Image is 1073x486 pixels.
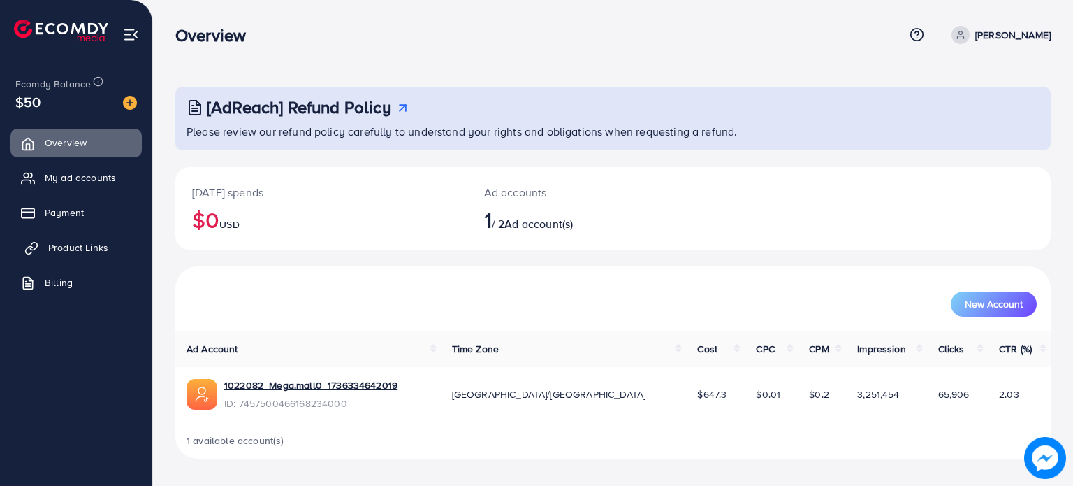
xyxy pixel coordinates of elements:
span: USD [219,217,239,231]
span: $0.01 [756,387,780,401]
h3: Overview [175,25,257,45]
p: [DATE] spends [192,184,451,201]
span: Payment [45,206,84,220]
span: CPM [809,342,829,356]
span: 1 available account(s) [187,434,284,448]
span: New Account [965,299,1023,309]
span: 1 [484,203,492,236]
a: [PERSON_NAME] [946,26,1051,44]
span: Billing [45,276,73,290]
span: 3,251,454 [857,387,899,401]
p: [PERSON_NAME] [975,27,1051,43]
span: $50 [15,92,41,112]
span: Time Zone [452,342,499,356]
span: Ad account(s) [504,216,573,231]
span: Overview [45,136,87,150]
span: $0.2 [809,387,829,401]
img: ic-ads-acc.e4c84228.svg [187,379,217,410]
p: Ad accounts [484,184,669,201]
img: image [1025,438,1065,478]
span: Product Links [48,241,108,255]
span: My ad accounts [45,171,116,185]
span: CPC [756,342,774,356]
span: CTR (%) [999,342,1032,356]
img: menu [123,27,139,43]
span: Impression [857,342,906,356]
a: Billing [10,269,142,296]
span: Ad Account [187,342,238,356]
span: [GEOGRAPHIC_DATA]/[GEOGRAPHIC_DATA] [452,387,646,401]
h2: / 2 [484,206,669,233]
a: Product Links [10,234,142,262]
a: Overview [10,129,142,157]
span: $647.3 [697,387,727,401]
span: 2.03 [999,387,1019,401]
a: 1022082_Mega.mall0_1736334642019 [224,378,397,392]
h2: $0 [192,206,451,233]
span: 65,906 [938,387,970,401]
a: My ad accounts [10,164,142,192]
h3: [AdReach] Refund Policy [207,97,391,117]
button: New Account [951,292,1037,317]
img: logo [14,20,108,41]
span: Cost [697,342,717,356]
img: image [123,96,137,110]
span: Ecomdy Balance [15,77,91,91]
a: Payment [10,199,142,227]
span: ID: 7457500466168234000 [224,396,397,410]
p: Please review our refund policy carefully to understand your rights and obligations when requesti... [187,123,1042,140]
span: Clicks [938,342,965,356]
